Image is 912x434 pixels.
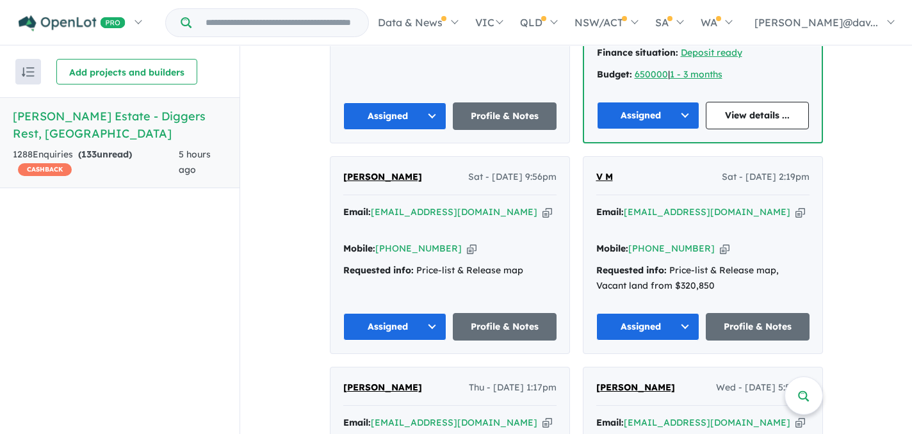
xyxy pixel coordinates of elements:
button: Copy [467,242,476,255]
strong: Finance situation: [597,47,678,58]
a: [PERSON_NAME] [343,170,422,185]
span: [PERSON_NAME]@dav... [754,16,878,29]
a: V M [596,170,613,185]
img: Openlot PRO Logo White [19,15,126,31]
strong: Email: [596,206,624,218]
span: Wed - [DATE] 5:56pm [716,380,810,396]
button: Copy [542,416,552,430]
div: | [597,67,809,83]
span: V M [596,171,613,182]
button: Copy [795,416,805,430]
a: Deposit ready [681,47,742,58]
button: Copy [542,205,552,219]
a: [PHONE_NUMBER] [375,243,462,254]
span: Sat - [DATE] 9:56pm [468,170,557,185]
div: Price-list & Release map, Vacant land from $320,850 [596,263,810,294]
button: Copy [795,205,805,219]
span: [PERSON_NAME] [596,382,675,393]
strong: Email: [343,417,371,428]
button: Assigned [343,102,447,130]
a: Profile & Notes [706,313,810,341]
a: [EMAIL_ADDRESS][DOMAIN_NAME] [624,417,790,428]
button: Add projects and builders [56,59,197,84]
strong: Budget: [597,68,632,80]
a: View details ... [706,102,809,129]
div: Price-list & Release map [343,263,557,278]
span: Thu - [DATE] 1:17pm [469,380,557,396]
span: Sat - [DATE] 2:19pm [722,170,810,185]
a: 1 - 3 months [670,68,722,80]
span: [PERSON_NAME] [343,171,422,182]
strong: Mobile: [596,243,628,254]
span: CASHBACK [18,163,72,176]
a: [EMAIL_ADDRESS][DOMAIN_NAME] [371,417,537,428]
strong: Requested info: [343,264,414,276]
a: [PERSON_NAME] [596,380,675,396]
span: 5 hours ago [179,149,211,175]
div: 1288 Enquir ies [13,147,179,178]
a: [EMAIL_ADDRESS][DOMAIN_NAME] [624,206,790,218]
span: [PERSON_NAME] [343,382,422,393]
input: Try estate name, suburb, builder or developer [194,9,366,36]
a: Profile & Notes [453,102,557,130]
a: [PERSON_NAME] [343,380,422,396]
strong: Mobile: [343,243,375,254]
a: [EMAIL_ADDRESS][DOMAIN_NAME] [371,206,537,218]
span: 133 [81,149,97,160]
button: Assigned [597,102,700,129]
strong: Requested info: [596,264,667,276]
a: [PHONE_NUMBER] [628,243,715,254]
strong: Email: [343,206,371,218]
button: Copy [720,242,729,255]
button: Assigned [343,313,447,341]
a: Profile & Notes [453,313,557,341]
strong: ( unread) [78,149,132,160]
a: 650000 [635,68,668,80]
strong: Email: [596,417,624,428]
h5: [PERSON_NAME] Estate - Diggers Rest , [GEOGRAPHIC_DATA] [13,108,227,142]
img: sort.svg [22,67,35,77]
button: Assigned [596,313,700,341]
